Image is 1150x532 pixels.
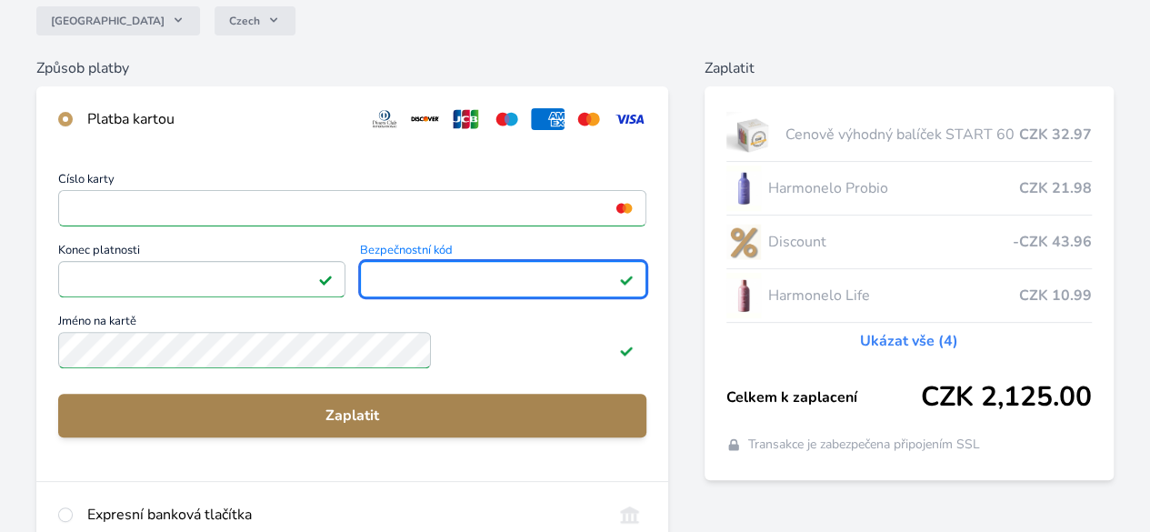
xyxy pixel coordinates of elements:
span: [GEOGRAPHIC_DATA] [51,14,165,28]
img: start.jpg [726,112,778,157]
img: maestro.svg [490,108,524,130]
img: onlineBanking_CZ.svg [613,504,646,526]
button: [GEOGRAPHIC_DATA] [36,6,200,35]
img: CLEAN_PROBIO_se_stinem_x-lo.jpg [726,166,761,211]
h6: Způsob platby [36,57,668,79]
span: Transakce je zabezpečena připojením SSL [748,436,980,454]
span: Cenově výhodný balíček START 60 [785,124,1019,146]
img: jcb.svg [449,108,483,130]
div: Platba kartou [87,108,354,130]
span: Celkem k zaplacení [726,386,921,408]
span: Harmonelo Probio [768,177,1019,199]
span: Discount [768,231,1013,253]
img: Platné pole [318,272,333,286]
span: CZK 2,125.00 [921,381,1092,414]
img: Platné pole [619,272,634,286]
img: visa.svg [613,108,646,130]
img: discount-lo.png [726,219,761,265]
iframe: Iframe pro datum vypršení platnosti [66,266,337,292]
button: Czech [215,6,295,35]
img: diners.svg [368,108,402,130]
input: Jméno na kartěPlatné pole [58,332,431,368]
a: Ukázat vše (4) [860,330,958,352]
span: Jméno na kartě [58,316,646,332]
span: Harmonelo Life [768,285,1019,306]
img: Platné pole [619,343,634,357]
img: mc [612,200,636,216]
img: amex.svg [531,108,565,130]
span: CZK 21.98 [1019,177,1092,199]
iframe: Iframe pro číslo karty [66,196,638,221]
span: Zaplatit [73,405,632,427]
img: discover.svg [408,108,442,130]
span: CZK 10.99 [1019,285,1092,306]
iframe: Iframe pro bezpečnostní kód [368,266,639,292]
img: mc.svg [572,108,605,130]
h6: Zaplatit [705,57,1114,79]
img: CLEAN_LIFE_se_stinem_x-lo.jpg [726,273,761,318]
span: Konec platnosti [58,245,345,261]
span: Czech [229,14,260,28]
span: Číslo karty [58,174,646,190]
span: -CZK 43.96 [1013,231,1092,253]
div: Expresní banková tlačítka [87,504,598,526]
button: Zaplatit [58,394,646,437]
span: Bezpečnostní kód [360,245,647,261]
span: CZK 32.97 [1019,124,1092,146]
